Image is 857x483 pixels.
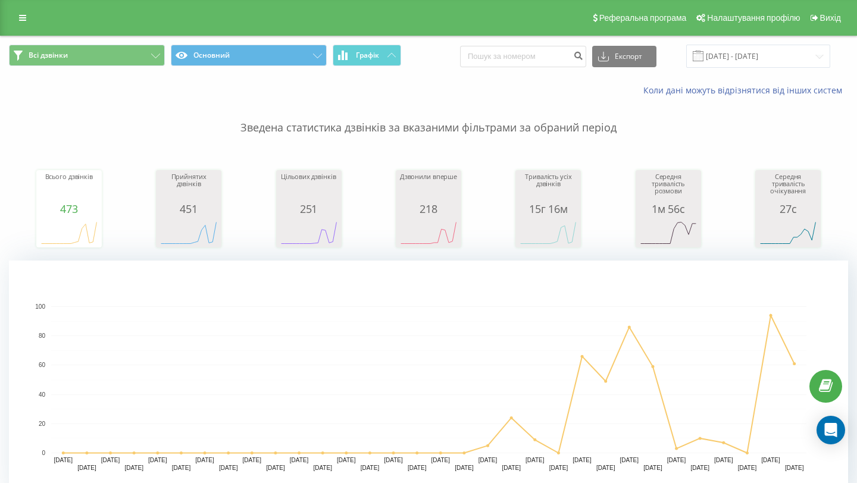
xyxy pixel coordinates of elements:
[758,203,818,215] div: 27с
[39,173,99,203] div: Всього дзвінків
[9,96,848,136] p: Зведена статистика дзвінків за вказаними фільтрами за обраний період
[279,173,339,203] div: Цільових дзвінків
[35,303,45,310] text: 100
[431,457,451,463] text: [DATE]
[290,457,309,463] text: [DATE]
[39,333,46,339] text: 80
[738,465,757,471] text: [DATE]
[101,457,120,463] text: [DATE]
[361,465,380,471] text: [DATE]
[785,465,804,471] text: [DATE]
[399,215,458,250] svg: A chart.
[39,362,46,369] text: 60
[518,203,578,215] div: 15г 16м
[171,45,327,66] button: Основний
[124,465,143,471] text: [DATE]
[518,173,578,203] div: Тривалість усіх дзвінків
[599,13,687,23] span: Реферальна програма
[384,457,403,463] text: [DATE]
[596,465,615,471] text: [DATE]
[643,84,848,96] a: Коли дані можуть відрізнятися вiд інших систем
[817,416,845,444] div: Open Intercom Messenger
[592,46,656,67] button: Експорт
[758,173,818,203] div: Середня тривалість очікування
[573,457,592,463] text: [DATE]
[195,457,214,463] text: [DATE]
[333,45,401,66] button: Графік
[159,215,218,250] svg: A chart.
[639,215,698,250] svg: A chart.
[455,465,474,471] text: [DATE]
[399,203,458,215] div: 218
[172,465,191,471] text: [DATE]
[356,51,379,59] span: Графік
[279,215,339,250] svg: A chart.
[159,173,218,203] div: Прийнятих дзвінків
[820,13,841,23] span: Вихід
[408,465,427,471] text: [DATE]
[478,457,498,463] text: [DATE]
[39,215,99,250] svg: A chart.
[518,215,578,250] svg: A chart.
[313,465,332,471] text: [DATE]
[758,215,818,250] svg: A chart.
[337,457,356,463] text: [DATE]
[148,457,167,463] text: [DATE]
[549,465,568,471] text: [DATE]
[667,457,686,463] text: [DATE]
[643,465,662,471] text: [DATE]
[707,13,800,23] span: Налаштування профілю
[639,173,698,203] div: Середня тривалість розмови
[42,450,45,456] text: 0
[460,46,586,67] input: Пошук за номером
[266,465,285,471] text: [DATE]
[39,391,46,398] text: 40
[54,457,73,463] text: [DATE]
[219,465,238,471] text: [DATE]
[39,203,99,215] div: 473
[243,457,262,463] text: [DATE]
[690,465,709,471] text: [DATE]
[9,45,165,66] button: Всі дзвінки
[526,457,545,463] text: [DATE]
[77,465,96,471] text: [DATE]
[279,203,339,215] div: 251
[39,421,46,427] text: 20
[399,173,458,203] div: Дзвонили вперше
[620,457,639,463] text: [DATE]
[714,457,733,463] text: [DATE]
[761,457,780,463] text: [DATE]
[29,51,68,60] span: Всі дзвінки
[159,203,218,215] div: 451
[502,465,521,471] text: [DATE]
[639,203,698,215] div: 1м 56с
